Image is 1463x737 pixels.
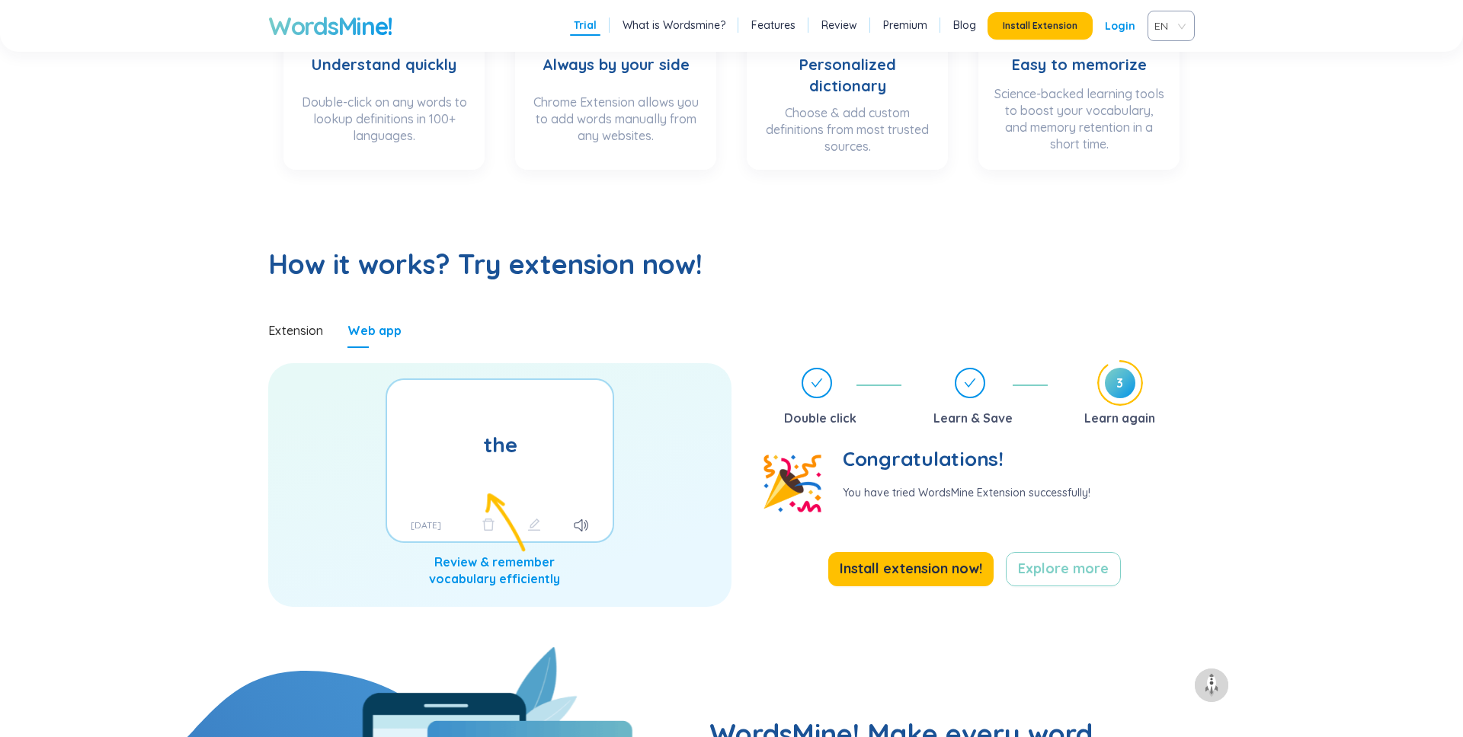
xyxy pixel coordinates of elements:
span: 3 [1105,368,1135,398]
h1: the [387,431,613,458]
a: Features [751,18,796,33]
div: Choose & add custom definitions from most trusted sources. [762,104,933,155]
div: Extension [268,322,323,339]
a: Premium [883,18,927,33]
img: to top [1199,673,1224,697]
a: Trial [574,18,597,33]
p: [DATE] [411,517,441,534]
span: Install Extension [1003,20,1077,32]
a: Blog [953,18,976,33]
span: check [964,377,976,389]
a: WordsMine! [268,11,392,41]
img: Congratulations [754,445,831,522]
a: What is Wordsmine? [623,18,725,33]
div: Learn again [1084,406,1155,430]
div: Double click [754,368,901,430]
span: Install extension now! [840,558,982,579]
h3: Personalized dictionary [762,24,933,97]
div: Double-click on any words to lookup definitions in 100+ languages. [299,94,469,155]
button: Install extension now! [828,552,994,586]
span: VIE [1154,14,1182,37]
h3: Always by your side [543,24,690,86]
h2: How it works? Try extension now! [268,246,1195,282]
div: Double click [784,406,856,430]
a: Login [1105,12,1135,40]
div: Learn & Save [914,368,1048,430]
button: Install Extension [988,12,1093,40]
a: Review [821,18,857,33]
span: Explore more [1018,558,1109,579]
div: Learn & Save [933,406,1013,430]
div: Web app [347,322,402,339]
h3: Understand quickly [312,24,456,86]
div: Chrome Extension allows you to add words manually from any websites. [530,94,701,155]
button: Explore more [1006,552,1121,586]
p: You have tried WordsMine Extension successfully! [843,485,1090,500]
h4: Congratulations! [843,445,1090,473]
div: Science-backed learning tools to boost your vocabulary, and memory retention in a short time. [994,85,1164,155]
div: 3Learn again [1060,368,1195,430]
span: check [811,377,823,389]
